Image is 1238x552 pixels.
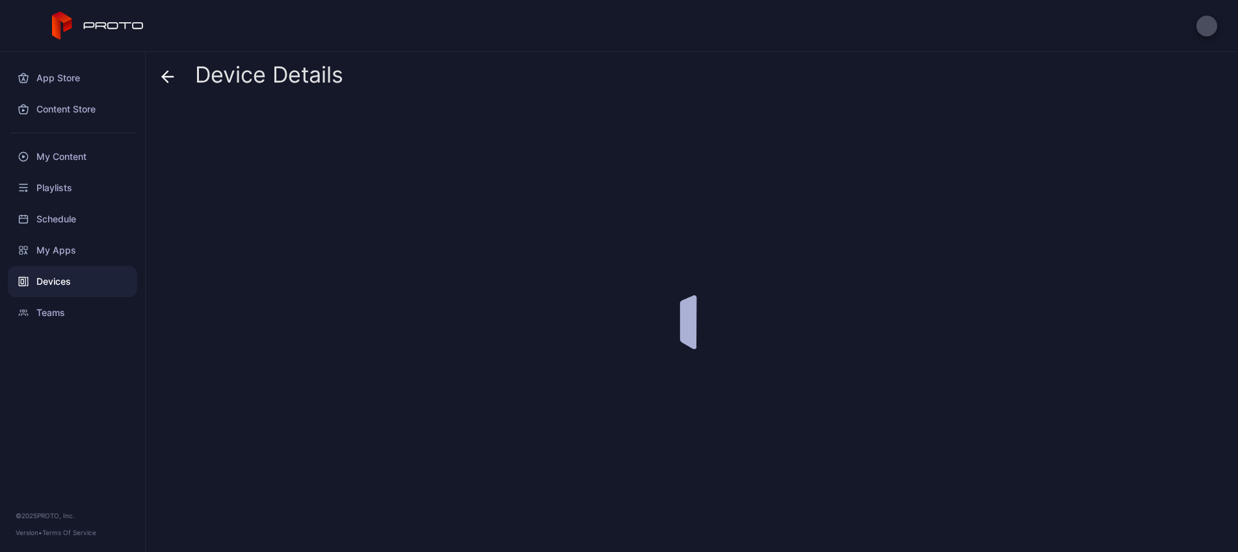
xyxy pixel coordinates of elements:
a: Devices [8,266,137,297]
a: Playlists [8,172,137,204]
a: Schedule [8,204,137,235]
a: My Content [8,141,137,172]
a: My Apps [8,235,137,266]
span: Device Details [195,62,343,87]
a: Teams [8,297,137,328]
a: Content Store [8,94,137,125]
a: App Store [8,62,137,94]
div: © 2025 PROTO, Inc. [16,510,129,521]
span: Version • [16,529,42,536]
a: Terms Of Service [42,529,96,536]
